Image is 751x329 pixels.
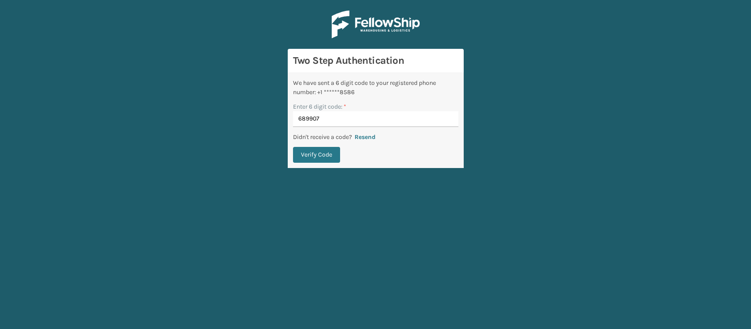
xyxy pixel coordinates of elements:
button: Resend [352,133,378,141]
button: Verify Code [293,147,340,163]
div: We have sent a 6 digit code to your registered phone number: +1 ******8586 [293,78,458,97]
img: Logo [332,11,420,38]
p: Didn't receive a code? [293,132,352,142]
label: Enter 6 digit code: [293,102,346,111]
h3: Two Step Authentication [293,54,458,67]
